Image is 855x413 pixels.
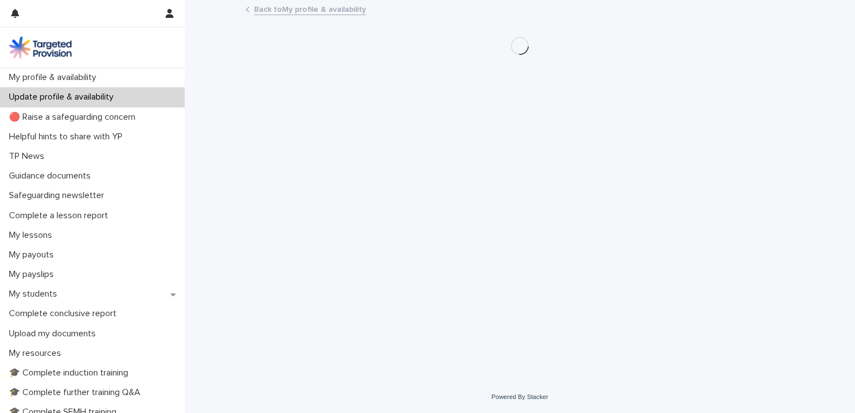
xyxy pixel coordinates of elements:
p: 🎓 Complete induction training [4,368,137,378]
a: Back toMy profile & availability [254,2,366,15]
p: My payouts [4,250,63,260]
p: My resources [4,348,70,359]
p: Complete conclusive report [4,308,125,319]
p: Update profile & availability [4,92,123,102]
p: Complete a lesson report [4,210,117,221]
p: 🎓 Complete further training Q&A [4,387,149,398]
p: Safeguarding newsletter [4,190,113,201]
p: My students [4,289,66,299]
p: TP News [4,151,53,162]
img: M5nRWzHhSzIhMunXDL62 [9,36,72,59]
p: Upload my documents [4,328,105,339]
p: Helpful hints to share with YP [4,132,131,142]
p: 🔴 Raise a safeguarding concern [4,112,144,123]
p: My profile & availability [4,72,105,83]
p: Guidance documents [4,171,100,181]
a: Powered By Stacker [491,393,548,400]
p: My lessons [4,230,61,241]
p: My payslips [4,269,63,280]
